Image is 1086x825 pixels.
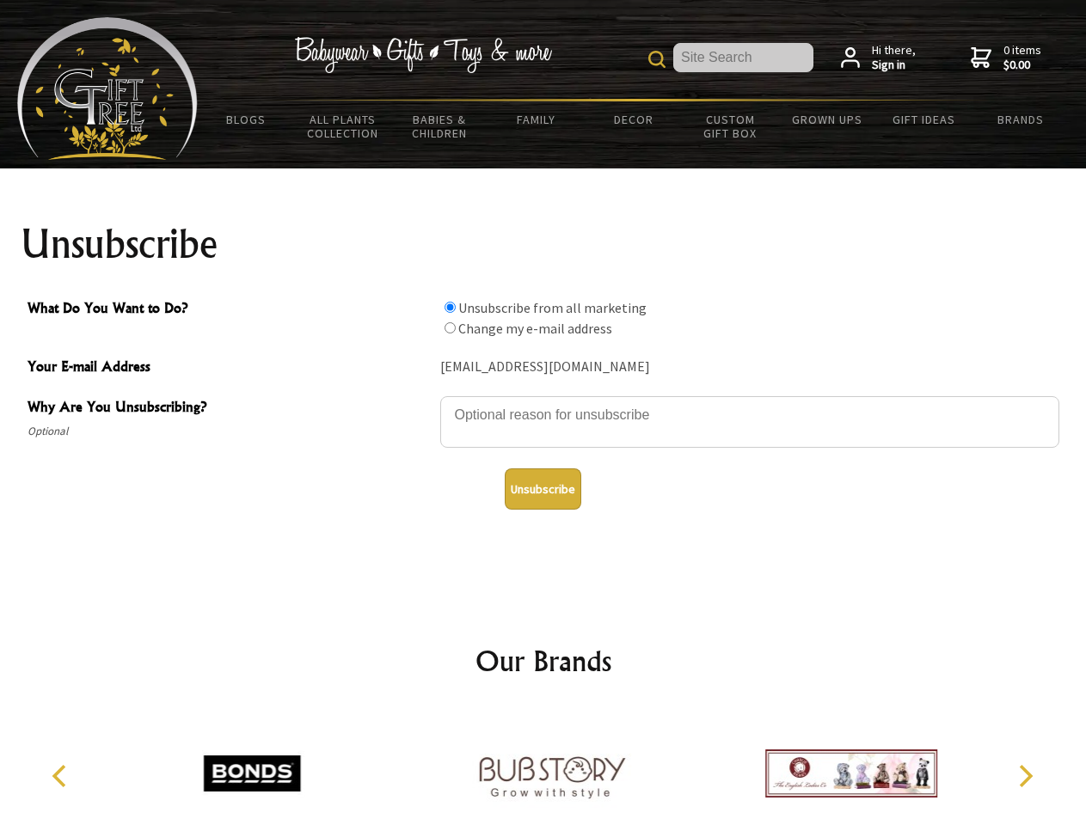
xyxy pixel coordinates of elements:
a: Gift Ideas [875,101,972,137]
span: Your E-mail Address [28,356,432,381]
button: Unsubscribe [505,468,581,510]
a: Hi there,Sign in [841,43,916,73]
span: Optional [28,421,432,442]
a: BLOGS [198,101,295,137]
button: Previous [43,757,81,795]
button: Next [1006,757,1044,795]
span: What Do You Want to Do? [28,297,432,322]
img: Babyware - Gifts - Toys and more... [17,17,198,160]
a: Family [488,101,586,137]
img: product search [648,51,666,68]
img: Babywear - Gifts - Toys & more [294,37,552,73]
a: Custom Gift Box [682,101,779,151]
a: All Plants Collection [295,101,392,151]
a: Grown Ups [778,101,875,137]
a: Brands [972,101,1070,137]
input: Site Search [673,43,813,72]
label: Change my e-mail address [458,320,612,337]
a: Babies & Children [391,101,488,151]
span: Hi there, [872,43,916,73]
strong: Sign in [872,58,916,73]
input: What Do You Want to Do? [445,322,456,333]
a: Decor [585,101,682,137]
strong: $0.00 [1003,58,1041,73]
h1: Unsubscribe [21,223,1066,265]
span: 0 items [1003,42,1041,73]
textarea: Why Are You Unsubscribing? [440,396,1059,448]
input: What Do You Want to Do? [445,302,456,313]
a: 0 items$0.00 [971,43,1041,73]
label: Unsubscribe from all marketing [458,299,647,316]
div: [EMAIL_ADDRESS][DOMAIN_NAME] [440,354,1059,381]
span: Why Are You Unsubscribing? [28,396,432,421]
h2: Our Brands [34,640,1052,681]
